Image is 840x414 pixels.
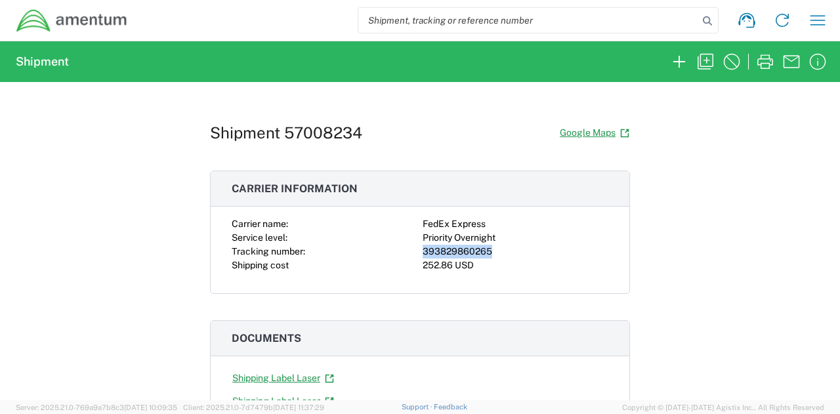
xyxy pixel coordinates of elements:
[232,246,305,257] span: Tracking number:
[124,404,177,411] span: [DATE] 10:09:35
[16,404,177,411] span: Server: 2025.21.0-769a9a7b8c3
[402,403,434,411] a: Support
[622,402,824,413] span: Copyright © [DATE]-[DATE] Agistix Inc., All Rights Reserved
[434,403,467,411] a: Feedback
[232,367,335,390] a: Shipping Label Laser
[232,260,289,270] span: Shipping cost
[183,404,324,411] span: Client: 2025.21.0-7d7479b
[210,123,362,142] h1: Shipment 57008234
[232,390,335,413] a: Shipping Label Laser
[16,9,128,33] img: dyncorp
[423,245,608,259] div: 393829860265
[423,259,608,272] div: 252.86 USD
[423,217,608,231] div: FedEx Express
[423,231,608,245] div: Priority Overnight
[559,121,630,144] a: Google Maps
[232,182,358,195] span: Carrier information
[232,218,288,229] span: Carrier name:
[232,332,301,344] span: Documents
[358,8,698,33] input: Shipment, tracking or reference number
[16,54,69,70] h2: Shipment
[232,232,287,243] span: Service level:
[273,404,324,411] span: [DATE] 11:37:29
